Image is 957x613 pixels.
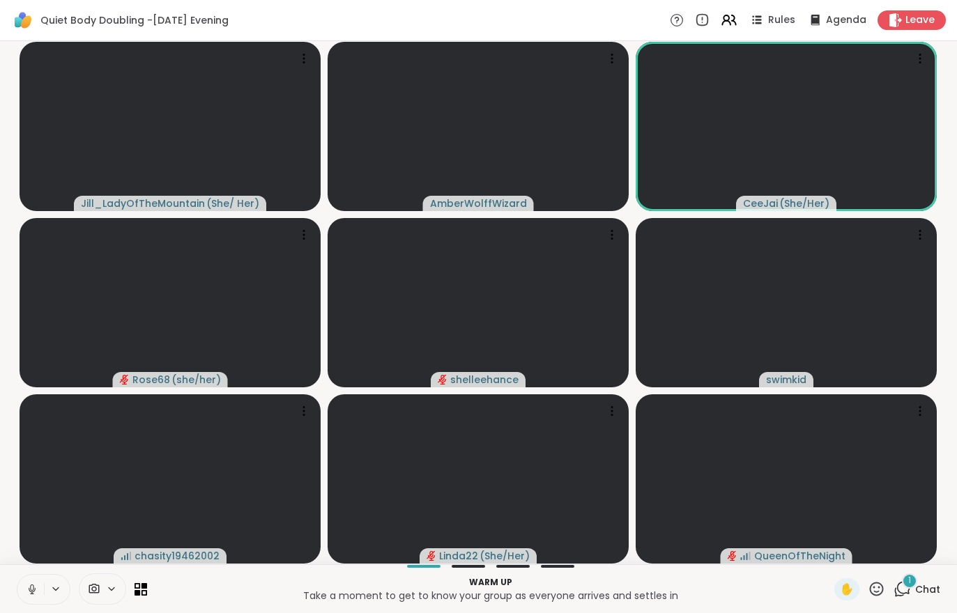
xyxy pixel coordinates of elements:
span: ( She/Her ) [779,196,829,210]
span: audio-muted [438,375,447,385]
span: audio-muted [427,551,436,561]
p: Take a moment to get to know your group as everyone arrives and settles in [155,589,826,603]
span: Jill_LadyOfTheMountain [81,196,205,210]
span: ( she/her ) [171,373,221,387]
span: audio-muted [120,375,130,385]
span: shelleehance [450,373,519,387]
span: audio-muted [728,551,737,561]
span: ✋ [840,581,854,598]
p: Warm up [155,576,826,589]
span: ( She/Her ) [480,549,530,563]
span: Leave [905,13,935,27]
span: QueenOfTheNight [754,549,845,563]
span: Rules [768,13,795,27]
span: chasity19462002 [135,549,220,563]
span: ( She/ Her ) [206,196,259,210]
span: AmberWolffWizard [430,196,527,210]
img: ShareWell Logomark [11,8,35,32]
span: Quiet Body Doubling -[DATE] Evening [40,13,229,27]
span: Linda22 [439,549,478,563]
span: 1 [908,575,911,587]
span: Chat [915,582,940,596]
span: Agenda [826,13,866,27]
span: CeeJai [743,196,778,210]
span: swimkid [766,373,806,387]
span: Rose68 [132,373,170,387]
